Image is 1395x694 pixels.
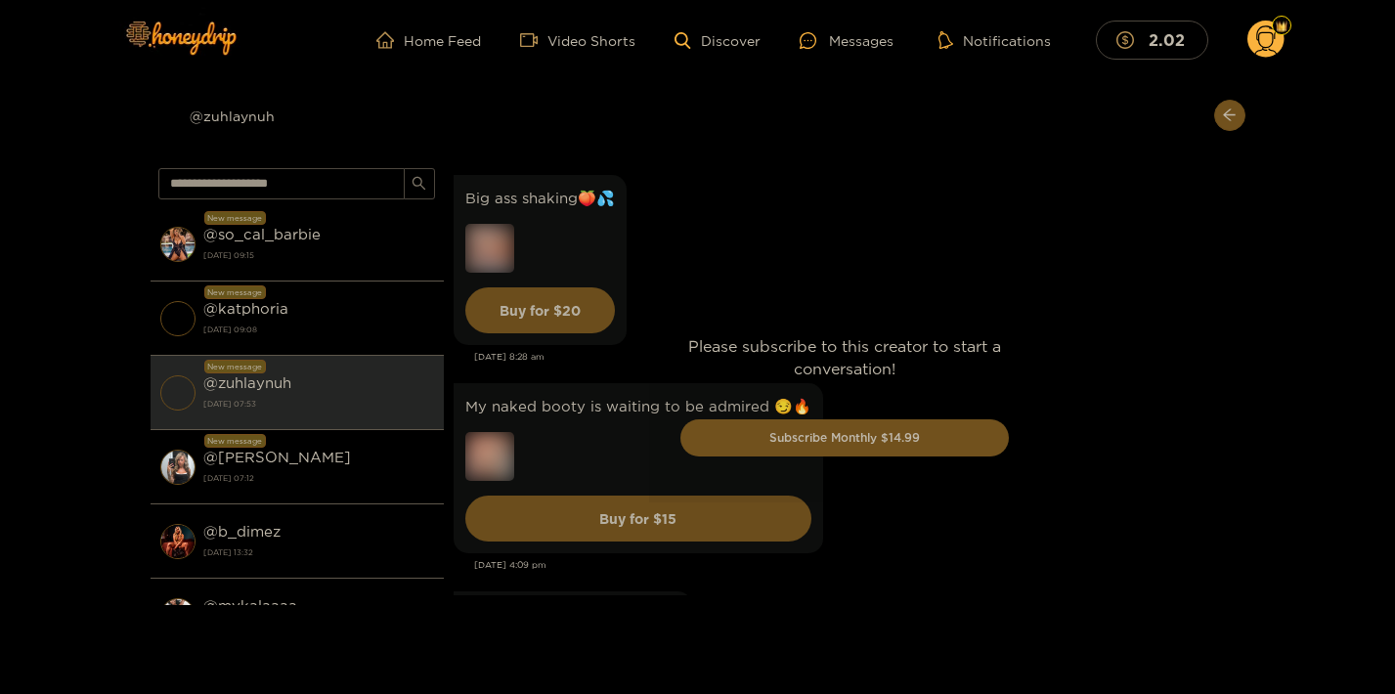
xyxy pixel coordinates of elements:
strong: @ mykalaaaa [203,597,297,614]
strong: @ katphoria [203,300,288,317]
img: conversation [160,450,196,485]
img: conversation [160,227,196,262]
button: search [404,168,435,199]
p: Please subscribe to this creator to start a conversation! [680,335,1009,380]
a: Home Feed [376,31,481,49]
img: conversation [160,301,196,336]
button: Subscribe Monthly $14.99 [680,419,1009,456]
div: New message [204,434,266,448]
img: conversation [160,598,196,633]
a: Discover [675,32,760,49]
div: New message [204,360,266,373]
img: conversation [160,375,196,411]
button: 2.02 [1096,21,1208,59]
div: @zuhlaynuh [151,100,444,131]
strong: [DATE] 09:08 [203,321,434,338]
strong: @ b_dimez [203,523,281,540]
strong: [DATE] 07:53 [203,395,434,412]
strong: @ zuhlaynuh [203,374,291,391]
span: video-camera [520,31,547,49]
strong: [DATE] 09:15 [203,246,434,264]
span: dollar [1116,31,1144,49]
div: Messages [800,29,894,52]
button: Notifications [933,30,1057,50]
span: arrow-left [1222,108,1237,124]
strong: @ [PERSON_NAME] [203,449,351,465]
strong: [DATE] 13:32 [203,543,434,561]
span: home [376,31,404,49]
strong: @ so_cal_barbie [203,226,321,242]
strong: [DATE] 07:12 [203,469,434,487]
img: Fan Level [1276,21,1287,32]
mark: 2.02 [1146,29,1188,50]
span: search [412,176,426,193]
img: conversation [160,524,196,559]
a: Video Shorts [520,31,635,49]
button: arrow-left [1214,100,1245,131]
div: New message [204,285,266,299]
div: New message [204,211,266,225]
